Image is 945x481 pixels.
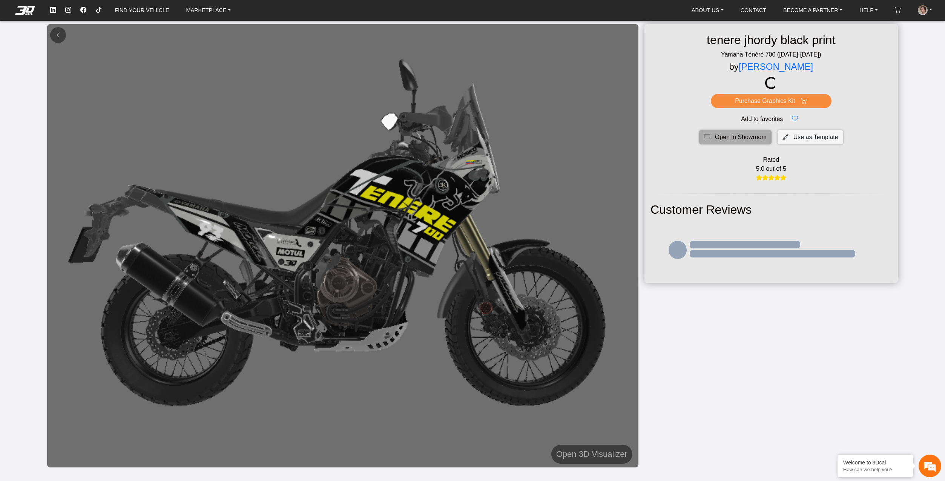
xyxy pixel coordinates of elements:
p: How can we help you? [843,467,907,472]
a: HELP [856,4,881,17]
button: Open 3D Visualizer [551,445,632,464]
h2: Customer Reviews [650,200,892,220]
div: FAQs [51,223,97,246]
span: Purchase Graphics Kit [735,97,795,106]
span: Conversation [4,236,51,241]
span: Add to favorites [741,115,783,124]
div: Navigation go back [8,39,20,50]
div: Minimize live chat window [124,4,142,22]
span: Yamaha Ténéré 700 ([DATE]-[DATE]) [715,50,827,59]
a: MARKETPLACE [183,4,234,17]
span: 5.0 out of 5 [756,164,786,173]
h5: Open 3D Visualizer [556,447,627,461]
span: Use as Template [793,133,838,142]
h4: by [729,59,813,74]
a: CONTACT [738,4,769,17]
img: tenere jhordy black print [47,24,638,467]
span: We're online! [44,89,104,160]
button: Purchase Graphics Kit [711,94,831,108]
button: Open in Showroom [699,130,772,144]
a: FIND YOUR VEHICLE [112,4,172,17]
h2: tenere jhordy black print [701,30,842,50]
div: Articles [97,223,144,246]
span: Open in Showroom [715,133,767,142]
a: [PERSON_NAME] [739,61,813,72]
a: ABOUT US [689,4,727,17]
textarea: Type your message and hit 'Enter' [4,196,144,223]
button: Use as Template [778,130,843,144]
a: BECOME A PARTNER [780,4,845,17]
span: Rated [763,155,779,164]
div: Welcome to 3Dcal [843,460,907,466]
div: Chat with us now [51,40,138,49]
